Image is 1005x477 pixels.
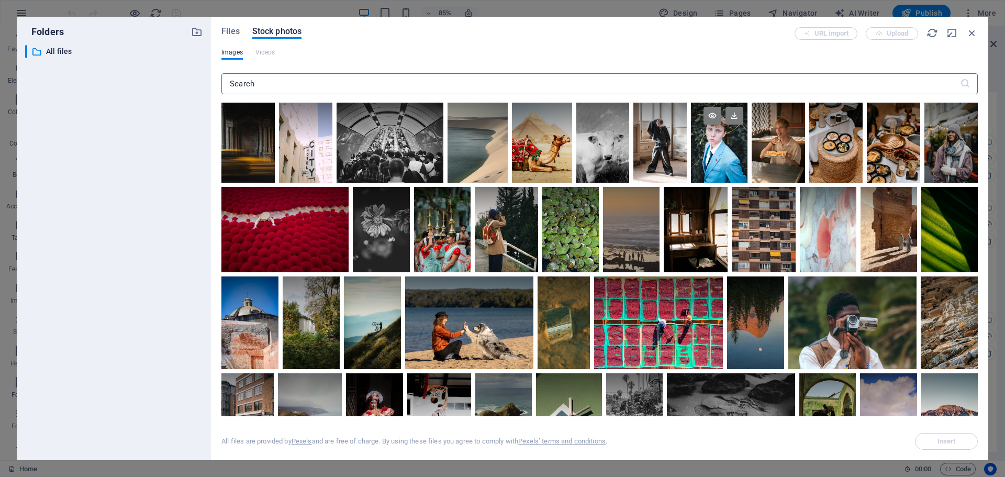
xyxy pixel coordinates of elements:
[25,45,27,58] div: ​
[915,433,978,450] span: Select a file first
[966,27,978,39] i: Close
[221,25,240,38] span: Files
[221,73,960,94] input: Search
[221,46,243,59] span: Images
[946,27,958,39] i: Minimize
[252,25,301,38] span: Stock photos
[255,46,275,59] span: This file type is not supported by this element
[518,437,606,445] a: Pexels’ terms and conditions
[926,27,938,39] i: Reload
[46,46,183,58] p: All files
[25,25,64,39] p: Folders
[191,26,203,38] i: Create new folder
[292,437,312,445] a: Pexels
[221,437,607,446] div: All files are provided by and are free of charge. By using these files you agree to comply with .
